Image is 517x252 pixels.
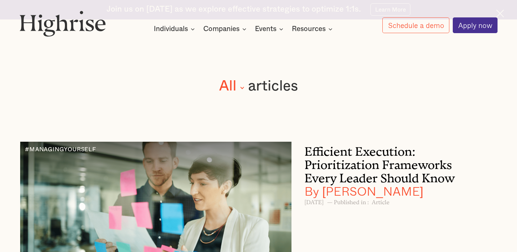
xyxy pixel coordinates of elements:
form: filter [219,78,298,95]
a: Apply now [453,17,498,33]
div: Events [255,25,276,33]
span: By [PERSON_NAME] [304,182,423,200]
div: #MANAGINGYOURSELF [25,146,96,153]
div: Companies [203,25,240,33]
div: Resources [292,25,335,33]
h6: [DATE] [304,198,324,205]
div: Companies [203,25,248,33]
a: Schedule a demo [382,17,449,33]
h3: Efficient Execution: Prioritization Frameworks Every Leader Should Know [304,142,477,198]
div: Resources [292,25,326,33]
div: Events [255,25,285,33]
div: Individuals [154,25,197,33]
div: Individuals [154,25,188,33]
img: Highrise logo [19,11,106,37]
h6: — Published in : [327,198,369,205]
h6: Article [372,198,390,205]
